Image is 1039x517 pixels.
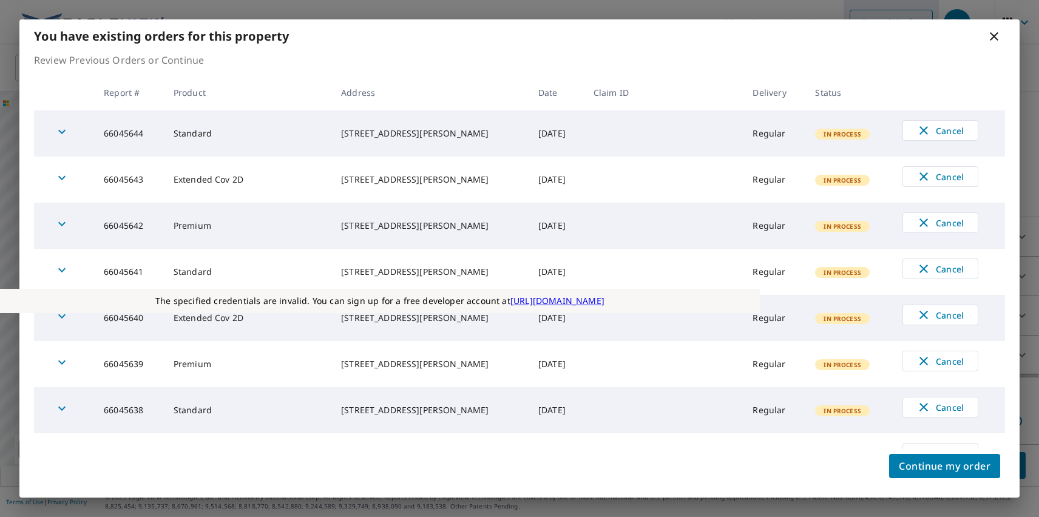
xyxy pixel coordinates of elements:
div: [STREET_ADDRESS][PERSON_NAME] [341,266,519,278]
p: Review Previous Orders or Continue [34,53,1005,67]
td: Regular [743,249,805,295]
span: In Process [816,130,868,138]
button: Continue my order [889,454,1000,478]
span: In Process [816,407,868,415]
button: Cancel [902,305,978,325]
td: Regular [743,110,805,157]
td: 66045639 [94,341,164,387]
button: Cancel [902,397,978,417]
button: Cancel [902,443,978,464]
th: Delivery [743,75,805,110]
b: You have existing orders for this property [34,28,289,44]
button: Cancel [902,351,978,371]
td: 66045637 [94,433,164,479]
td: 66045643 [94,157,164,203]
td: Extended Cov 2D [164,157,331,203]
th: Address [331,75,529,110]
td: [DATE] [529,110,584,157]
td: 66045640 [94,295,164,341]
span: In Process [816,268,868,277]
td: [DATE] [529,433,584,479]
span: Cancel [915,308,966,322]
td: Regular [743,295,805,341]
td: [DATE] [529,203,584,249]
div: [STREET_ADDRESS][PERSON_NAME] [341,220,519,232]
span: Cancel [915,262,966,276]
div: [STREET_ADDRESS][PERSON_NAME] [341,358,519,370]
td: [DATE] [529,249,584,295]
span: In Process [816,176,868,184]
th: Claim ID [584,75,743,110]
a: [URL][DOMAIN_NAME] [510,295,604,306]
td: Premium [164,341,331,387]
td: Regular [743,157,805,203]
span: Cancel [915,446,966,461]
div: [STREET_ADDRESS][PERSON_NAME] [341,312,519,324]
span: In Process [816,314,868,323]
td: Extended Cov 2D [164,295,331,341]
span: Cancel [915,123,966,138]
td: [DATE] [529,387,584,433]
button: Cancel [902,166,978,187]
span: Cancel [915,169,966,184]
td: Regular [743,341,805,387]
button: Cancel [902,212,978,233]
td: [DATE] [529,295,584,341]
span: Continue my order [899,458,990,475]
td: [DATE] [529,157,584,203]
td: 66045644 [94,110,164,157]
td: Standard [164,249,331,295]
td: Regular [743,433,805,479]
td: Premium [164,203,331,249]
th: Status [805,75,892,110]
button: Cancel [902,120,978,141]
span: In Process [816,222,868,231]
th: Report # [94,75,164,110]
td: Standard [164,387,331,433]
td: 66045642 [94,203,164,249]
div: [STREET_ADDRESS][PERSON_NAME] [341,404,519,416]
div: [STREET_ADDRESS][PERSON_NAME] [341,174,519,186]
span: Cancel [915,215,966,230]
td: [DATE] [529,341,584,387]
td: Extended Cov 2D [164,433,331,479]
td: 66045641 [94,249,164,295]
button: Cancel [902,258,978,279]
th: Date [529,75,584,110]
th: Product [164,75,331,110]
td: Standard [164,110,331,157]
div: [STREET_ADDRESS][PERSON_NAME] [341,127,519,140]
span: Cancel [915,400,966,414]
td: Regular [743,387,805,433]
span: In Process [816,360,868,369]
td: 66045638 [94,387,164,433]
span: Cancel [915,354,966,368]
td: Regular [743,203,805,249]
